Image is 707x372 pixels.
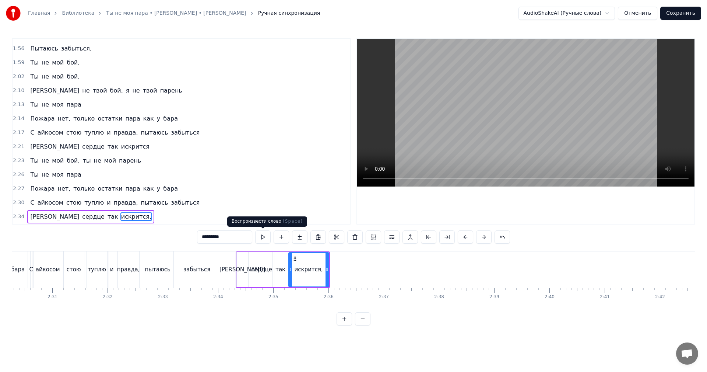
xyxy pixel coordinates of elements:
span: и [106,128,111,137]
a: Главная [28,10,50,17]
span: 1:59 [13,59,24,66]
span: Ты [29,156,39,165]
span: туплю [84,198,105,207]
span: стою [66,128,82,137]
span: туплю [84,128,105,137]
span: пара [124,114,141,123]
span: 2:23 [13,157,24,164]
span: и [106,198,111,207]
nav: breadcrumb [28,10,320,17]
span: моя [51,100,64,109]
div: 2:40 [545,294,555,300]
span: пытаюсь [140,198,169,207]
span: нет, [57,184,71,193]
div: и [110,265,114,274]
span: бой, [109,86,124,95]
span: Ручная синхронизация [258,10,320,17]
span: айкосом [37,128,64,137]
div: 2:34 [213,294,223,300]
span: ты [82,156,92,165]
span: Пожара [29,114,55,123]
span: 2:17 [13,129,24,136]
span: как [143,114,155,123]
a: Ты не моя пара • [PERSON_NAME] • [PERSON_NAME] [106,10,246,17]
span: пара [66,170,82,179]
div: так [275,265,285,274]
div: 2:36 [324,294,334,300]
span: пара [66,100,82,109]
span: бара [162,184,179,193]
div: сердце [251,265,272,274]
span: Ты [29,170,39,179]
span: не [81,86,90,95]
a: Открытый чат [676,343,698,365]
span: сердце [81,212,105,221]
span: стою [66,198,82,207]
div: правда, [117,265,140,274]
button: Отменить [618,7,657,20]
span: Ты [29,58,39,67]
span: правда, [113,198,139,207]
span: не [93,156,102,165]
span: мой [51,58,64,67]
div: 2:31 [48,294,57,300]
span: так [107,142,119,151]
span: бой, [66,72,80,81]
span: Пытаюсь [29,44,59,53]
span: бой, [66,58,80,67]
span: у [156,184,161,193]
div: пытаюсь [145,265,170,274]
span: 2:02 [13,73,24,80]
span: твой [142,86,158,95]
span: не [41,156,50,165]
span: искрится, [120,212,152,221]
span: остатки [97,184,123,193]
div: 2:32 [103,294,113,300]
span: [PERSON_NAME] [29,86,80,95]
a: Библиотека [62,10,94,17]
span: сердце [81,142,105,151]
span: мой [51,72,64,81]
div: 2:41 [600,294,610,300]
span: 2:21 [13,143,24,150]
span: не [41,72,50,81]
span: 2:30 [13,199,24,206]
span: бой, [66,156,80,165]
div: стою [67,265,81,274]
div: искрится, [295,265,323,274]
img: youka [6,6,21,21]
span: айкосом [37,198,64,207]
span: правда, [113,128,139,137]
span: забыться [170,128,200,137]
span: как [143,184,155,193]
span: 2:34 [13,213,24,220]
div: 2:35 [268,294,278,300]
span: 1:56 [13,45,24,52]
span: твой [92,86,108,95]
span: так [107,212,119,221]
span: не [131,86,140,95]
div: 2:33 [158,294,168,300]
span: нет, [57,114,71,123]
span: остатки [97,114,123,123]
span: Ты [29,100,39,109]
div: 2:37 [379,294,389,300]
div: 2:38 [434,294,444,300]
span: Ты [29,72,39,81]
span: 2:27 [13,185,24,192]
span: пытаюсь [140,128,169,137]
div: С [29,265,33,274]
span: не [41,100,50,109]
span: забыться, [60,44,92,53]
span: Пожара [29,184,55,193]
span: не [41,170,50,179]
span: 2:10 [13,87,24,94]
span: ( Space ) [283,219,303,224]
span: 2:13 [13,101,24,108]
span: 2:26 [13,171,24,178]
div: забыться [183,265,210,274]
div: [PERSON_NAME] [219,265,265,274]
button: Сохранить [660,7,701,20]
div: бара [11,265,25,274]
div: айкосом [36,265,60,274]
